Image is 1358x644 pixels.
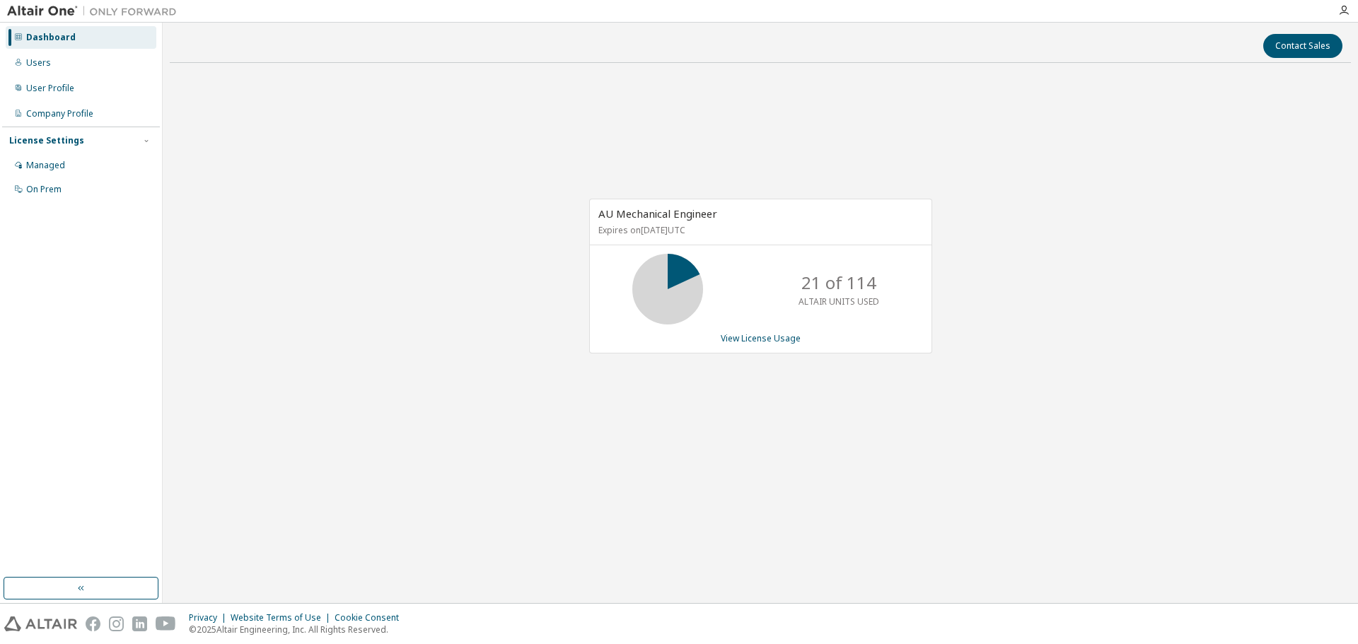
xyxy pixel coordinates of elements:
div: Website Terms of Use [231,612,335,623]
img: youtube.svg [156,616,176,631]
img: instagram.svg [109,616,124,631]
div: Company Profile [26,108,93,119]
div: Dashboard [26,32,76,43]
button: Contact Sales [1263,34,1342,58]
div: User Profile [26,83,74,94]
img: altair_logo.svg [4,616,77,631]
div: Privacy [189,612,231,623]
div: On Prem [26,184,62,195]
img: Altair One [7,4,184,18]
div: License Settings [9,135,84,146]
span: AU Mechanical Engineer [598,206,717,221]
div: Users [26,57,51,69]
img: facebook.svg [86,616,100,631]
div: Managed [26,160,65,171]
p: © 2025 Altair Engineering, Inc. All Rights Reserved. [189,623,407,636]
a: View License Usage [721,332,801,344]
p: ALTAIR UNITS USED [799,295,879,308]
p: Expires on [DATE] UTC [598,224,919,236]
div: Cookie Consent [335,612,407,623]
p: 21 of 114 [801,271,876,295]
img: linkedin.svg [132,616,147,631]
